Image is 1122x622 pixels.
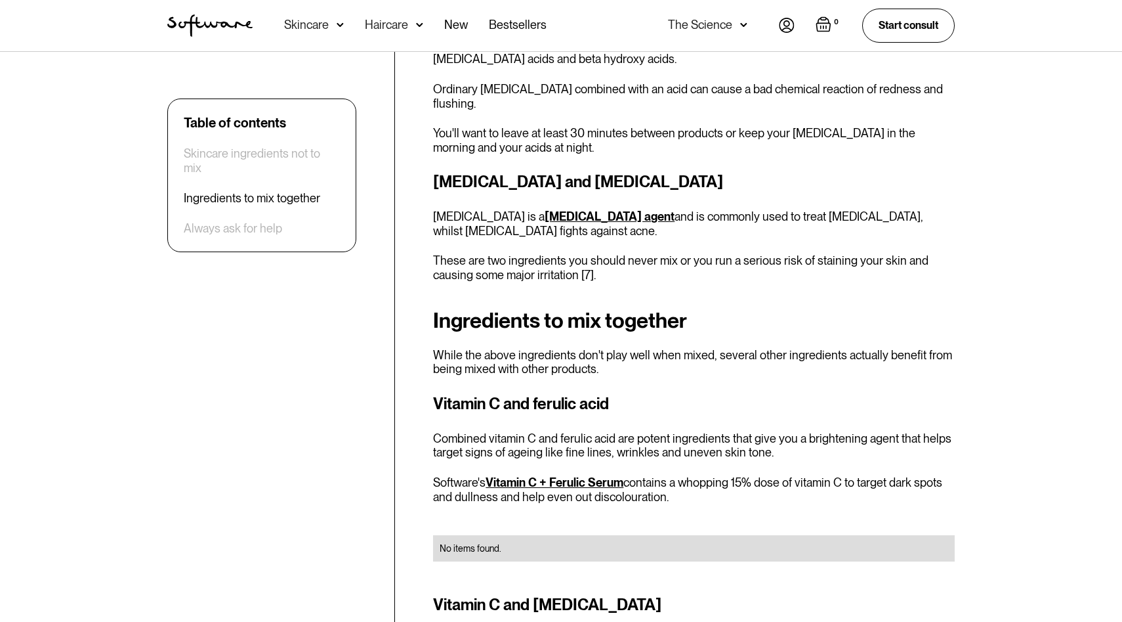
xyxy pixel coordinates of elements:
a: [MEDICAL_DATA] agent [545,210,675,223]
strong: [MEDICAL_DATA] and [MEDICAL_DATA] [433,172,723,191]
a: Skincare ingredients not to mix [184,146,340,175]
p: Ordinary [MEDICAL_DATA] combined with an acid can cause a bad chemical reaction of redness and fl... [433,82,955,110]
h2: Ingredients to mix together [433,309,955,332]
p: These are two ingredients you should never mix or you run a serious risk of staining your skin an... [433,254,955,282]
p: Combined vitamin C and ferulic acid are potent ingredients that give you a brightening agent that... [433,432,955,460]
img: arrow down [416,18,423,32]
img: arrow down [740,18,747,32]
div: No items found. [440,542,948,555]
img: Software Logo [167,14,253,37]
a: Start consult [862,9,955,42]
div: 0 [831,16,841,28]
p: [MEDICAL_DATA] is a and is commonly used to treat [MEDICAL_DATA], whilst [MEDICAL_DATA] fights ag... [433,210,955,238]
div: Haircare [365,18,408,32]
a: Open empty cart [816,16,841,35]
h3: Vitamin C and [MEDICAL_DATA] [433,593,955,617]
div: Skincare [284,18,329,32]
p: While the above ingredients don't play well when mixed, several other ingredients actually benefi... [433,348,955,376]
div: The Science [668,18,732,32]
div: Table of contents [184,115,286,131]
a: home [167,14,253,37]
h3: Vitamin C and ferulic acid [433,392,955,416]
p: Software's contains a whopping 15% dose of vitamin C to target dark spots and dullness and help e... [433,476,955,504]
a: Always ask for help [184,221,282,236]
p: You'll want to leave at least 30 minutes between products or keep your [MEDICAL_DATA] in the morn... [433,126,955,154]
a: Vitamin C + Ferulic Serum [486,476,623,489]
img: arrow down [337,18,344,32]
a: Ingredients to mix together [184,191,320,206]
